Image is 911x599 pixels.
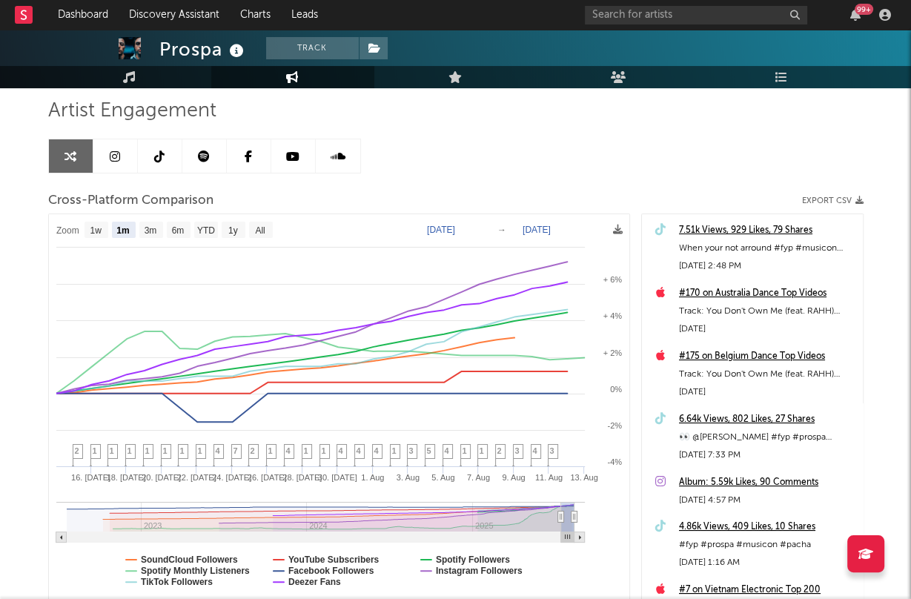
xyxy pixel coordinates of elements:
[196,225,214,236] text: YTD
[288,577,340,587] text: Deezer Fans
[251,446,255,455] span: 2
[497,225,506,235] text: →
[48,102,216,120] span: Artist Engagement
[679,365,855,383] div: Track: You Don't Own Me (feat. RAHH) [Visualiser Video]
[141,577,213,587] text: TikTok Followers
[282,473,322,482] text: 28. [DATE]
[679,348,855,365] a: #175 on Belgium Dance Top Videos
[247,473,286,482] text: 26. [DATE]
[75,446,79,455] span: 2
[141,566,250,576] text: Spotify Monthly Listeners
[679,581,855,599] a: #7 on Vietnam Electronic Top 200
[550,446,554,455] span: 3
[127,446,132,455] span: 1
[466,473,489,482] text: 7. Aug
[679,257,855,275] div: [DATE] 2:48 PM
[679,536,855,554] div: #fyp #prospa #musicon #pacha
[534,473,562,482] text: 11. Aug
[409,446,414,455] span: 3
[145,446,150,455] span: 1
[523,225,551,235] text: [DATE]
[288,566,374,576] text: Facebook Followers
[679,239,855,257] div: When your not arround #fyp #musicon #prospa #pacha
[90,225,102,236] text: 1w
[679,474,855,492] a: Album: 5.59k Likes, 90 Comments
[212,473,251,482] text: 24. [DATE]
[317,473,357,482] text: 30. [DATE]
[502,473,525,482] text: 9. Aug
[679,320,855,338] div: [DATE]
[585,6,807,24] input: Search for artists
[570,473,597,482] text: 13. Aug
[802,196,864,205] button: Export CSV
[396,473,419,482] text: 3. Aug
[361,473,384,482] text: 1. Aug
[679,222,855,239] a: 7.51k Views, 929 Likes, 79 Shares
[435,555,509,565] text: Spotify Followers
[144,225,156,236] text: 3m
[198,446,202,455] span: 1
[427,446,431,455] span: 5
[515,446,520,455] span: 3
[855,4,873,15] div: 99 +
[163,446,168,455] span: 1
[322,446,326,455] span: 1
[445,446,449,455] span: 4
[159,37,248,62] div: Prospa
[607,457,622,466] text: -4%
[679,492,855,509] div: [DATE] 4:57 PM
[679,554,855,572] div: [DATE] 1:16 AM
[171,225,184,236] text: 6m
[56,225,79,236] text: Zoom
[266,37,359,59] button: Track
[48,192,213,210] span: Cross-Platform Comparison
[110,446,114,455] span: 1
[392,446,397,455] span: 1
[357,446,361,455] span: 4
[180,446,185,455] span: 1
[116,225,129,236] text: 1m
[228,225,238,236] text: 1y
[679,446,855,464] div: [DATE] 7:33 PM
[255,225,265,236] text: All
[431,473,454,482] text: 5. Aug
[427,225,455,235] text: [DATE]
[93,446,97,455] span: 1
[679,285,855,302] a: #170 on Australia Dance Top Videos
[497,446,502,455] span: 2
[480,446,484,455] span: 1
[603,311,622,320] text: + 4%
[71,473,110,482] text: 16. [DATE]
[610,385,622,394] text: 0%
[106,473,145,482] text: 18. [DATE]
[603,275,622,284] text: + 6%
[176,473,216,482] text: 22. [DATE]
[141,555,238,565] text: SoundCloud Followers
[679,428,855,446] div: 👀 @[PERSON_NAME] #fyp #prospa #musicon #pacha
[679,518,855,536] a: 4.86k Views, 409 Likes, 10 Shares
[679,302,855,320] div: Track: You Don't Own Me (feat. RAHH) [Visualiser Video]
[603,348,622,357] text: + 2%
[288,555,379,565] text: YouTube Subscribers
[435,566,522,576] text: Instagram Followers
[304,446,308,455] span: 1
[463,446,467,455] span: 1
[268,446,273,455] span: 1
[607,421,622,430] text: -2%
[374,446,379,455] span: 4
[286,446,291,455] span: 4
[679,383,855,401] div: [DATE]
[233,446,238,455] span: 7
[142,473,181,482] text: 20. [DATE]
[533,446,537,455] span: 4
[216,446,220,455] span: 4
[850,9,861,21] button: 99+
[679,411,855,428] a: 6.64k Views, 802 Likes, 27 Shares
